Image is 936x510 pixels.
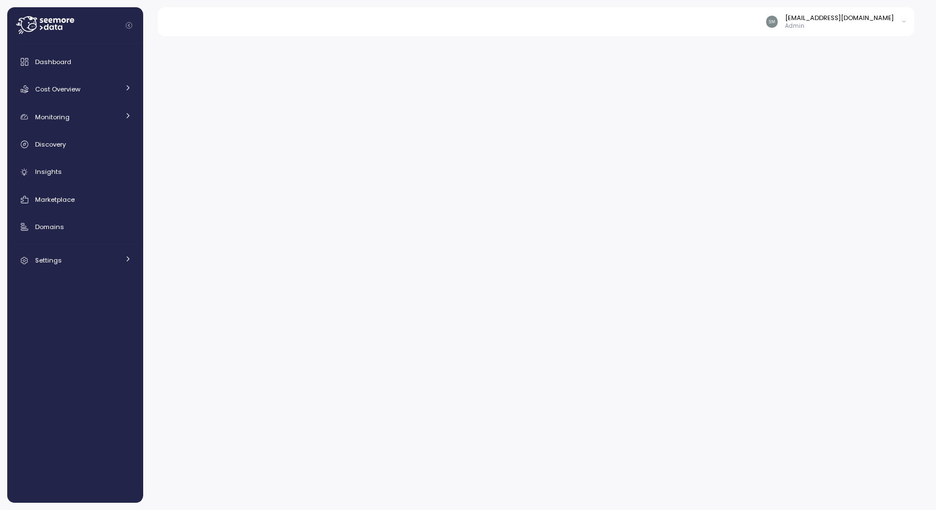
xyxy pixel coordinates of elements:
[35,57,71,66] span: Dashboard
[122,21,136,30] button: Collapse navigation
[35,167,62,176] span: Insights
[12,188,139,211] a: Marketplace
[35,195,75,204] span: Marketplace
[12,51,139,73] a: Dashboard
[12,133,139,156] a: Discovery
[35,222,64,231] span: Domains
[35,256,62,265] span: Settings
[35,140,66,149] span: Discovery
[35,113,70,122] span: Monitoring
[12,216,139,238] a: Domains
[12,106,139,128] a: Monitoring
[35,85,80,94] span: Cost Overview
[785,13,894,22] div: [EMAIL_ADDRESS][DOMAIN_NAME]
[766,16,778,27] img: 8b38840e6dc05d7795a5b5428363ffcd
[785,22,894,30] p: Admin
[12,249,139,271] a: Settings
[12,161,139,183] a: Insights
[12,78,139,100] a: Cost Overview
